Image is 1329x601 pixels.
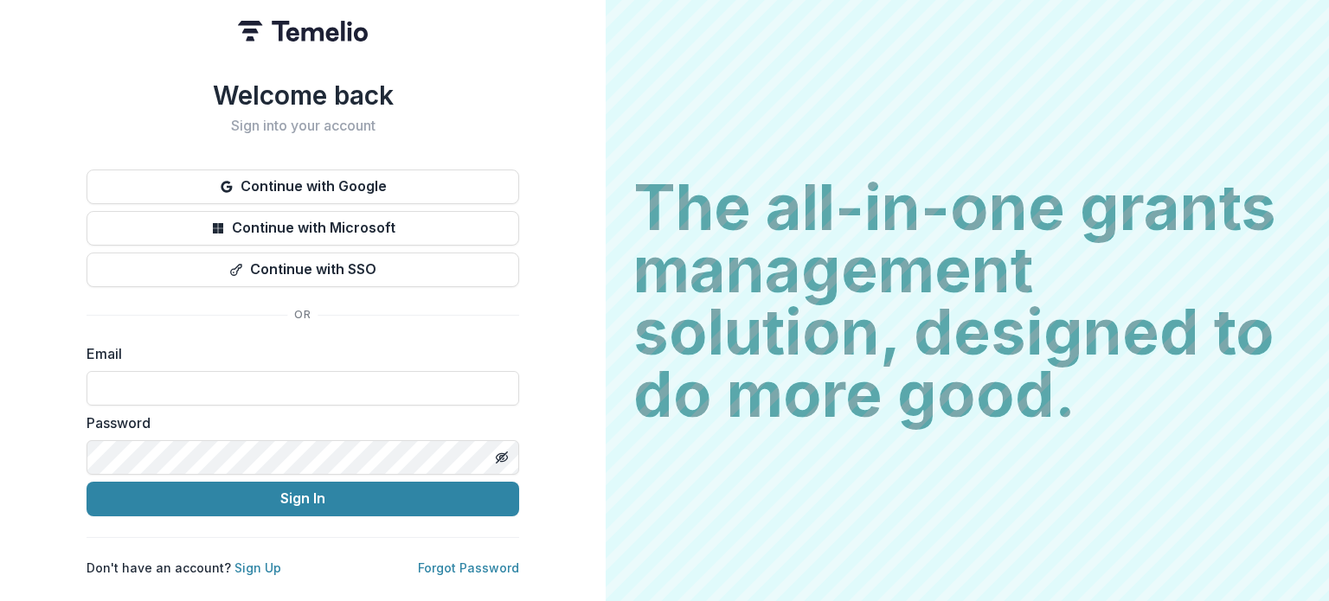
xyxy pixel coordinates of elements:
[87,482,519,516] button: Sign In
[488,444,516,471] button: Toggle password visibility
[418,560,519,575] a: Forgot Password
[238,21,368,42] img: Temelio
[87,118,519,134] h2: Sign into your account
[87,343,509,364] label: Email
[87,211,519,246] button: Continue with Microsoft
[87,80,519,111] h1: Welcome back
[87,253,519,287] button: Continue with SSO
[87,412,509,433] label: Password
[234,560,281,575] a: Sign Up
[87,169,519,204] button: Continue with Google
[87,559,281,577] p: Don't have an account?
